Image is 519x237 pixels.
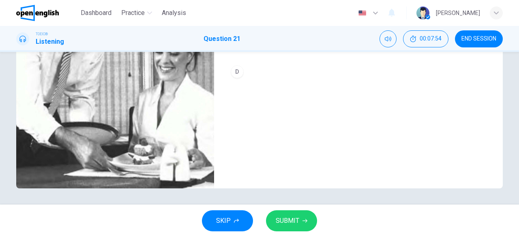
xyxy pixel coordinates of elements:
[36,31,48,37] span: TOEIC®
[461,36,496,42] span: END SESSION
[204,34,240,44] h1: Question 21
[81,8,112,18] span: Dashboard
[77,6,115,20] button: Dashboard
[276,215,299,226] span: SUBMIT
[403,30,448,47] div: Hide
[202,210,253,231] button: SKIP
[227,62,490,82] button: D
[420,36,442,42] span: 00:07:54
[118,6,155,20] button: Practice
[380,30,397,47] div: Mute
[416,6,429,19] img: Profile picture
[216,215,231,226] span: SKIP
[16,5,59,21] img: OpenEnglish logo
[266,210,317,231] button: SUBMIT
[36,37,64,47] h1: Listening
[403,30,448,47] button: 00:07:54
[455,30,503,47] button: END SESSION
[436,8,480,18] div: [PERSON_NAME]
[357,10,367,16] img: en
[162,8,186,18] span: Analysis
[16,5,77,21] a: OpenEnglish logo
[121,8,145,18] span: Practice
[159,6,189,20] button: Analysis
[231,65,244,78] div: D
